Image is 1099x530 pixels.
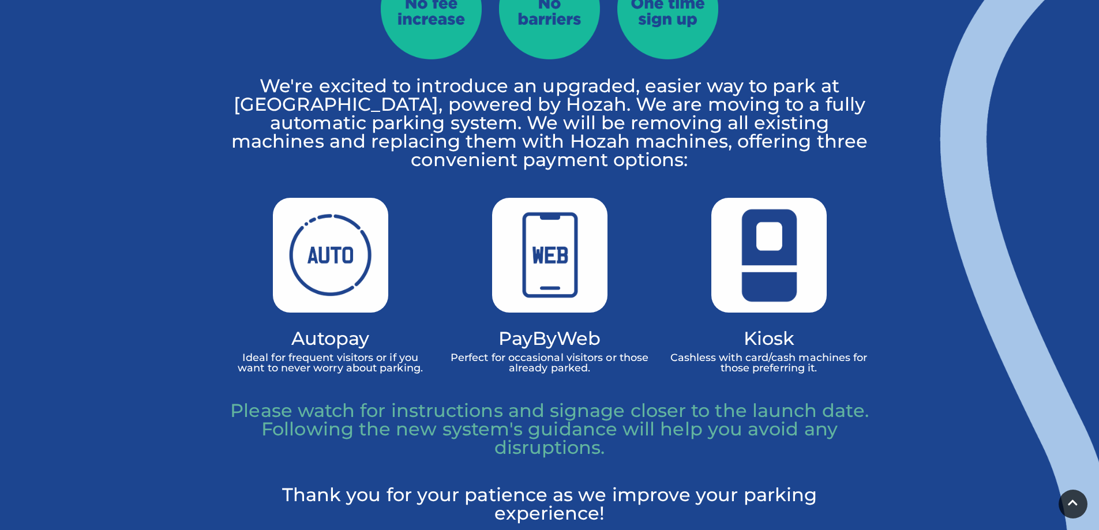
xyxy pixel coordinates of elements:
[230,486,870,523] p: Thank you for your patience as we improve your parking experience!
[230,352,432,373] p: Ideal for frequent visitors or if you want to never worry about parking.
[668,330,870,347] h4: Kiosk
[668,352,870,373] p: Cashless with card/cash machines for those preferring it.
[230,330,432,347] h4: Autopay
[449,352,651,373] p: Perfect for occasional visitors or those already parked.
[449,330,651,347] h4: PayByWeb
[230,77,870,169] p: We're excited to introduce an upgraded, easier way to park at [GEOGRAPHIC_DATA], powered by Hozah...
[230,401,870,457] p: Please watch for instructions and signage closer to the launch date. Following the new system's g...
